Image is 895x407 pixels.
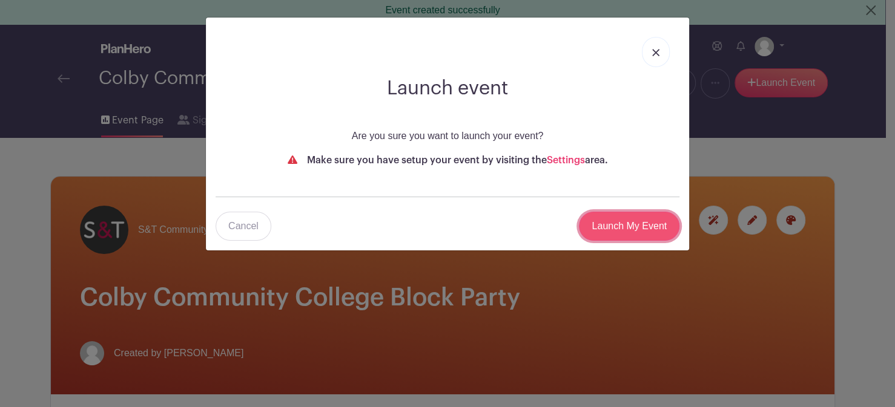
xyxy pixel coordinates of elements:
[216,212,271,241] a: Cancel
[652,49,659,56] img: close_button-5f87c8562297e5c2d7936805f587ecaba9071eb48480494691a3f1689db116b3.svg
[216,77,679,100] h2: Launch event
[547,155,585,165] a: Settings
[579,212,679,241] input: Launch My Event
[216,129,679,143] p: Are you sure you want to launch your event?
[216,153,679,168] p: Make sure you have setup your event by visiting the area.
